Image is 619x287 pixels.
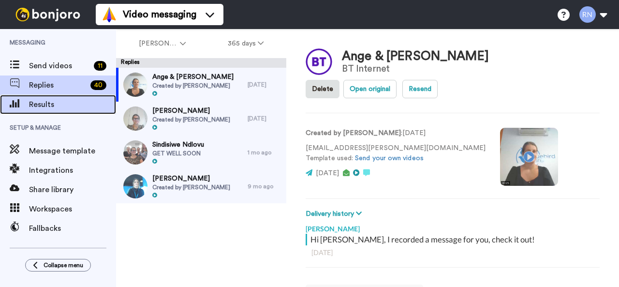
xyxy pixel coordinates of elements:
p: : [DATE] [306,128,486,138]
a: [PERSON_NAME]Created by [PERSON_NAME]9 mo ago [116,169,286,203]
span: Created by [PERSON_NAME] [152,116,230,123]
span: Ange & [PERSON_NAME] [152,72,234,82]
span: [PERSON_NAME] [139,39,178,48]
span: Fallbacks [29,223,116,234]
span: Integrations [29,165,116,176]
a: [PERSON_NAME]Created by [PERSON_NAME][DATE] [116,102,286,136]
div: 1 mo ago [248,149,281,156]
img: 49bdae01-f6fb-4a15-af0f-1a9f1bea7eb6-thumb.jpg [123,73,147,97]
img: bj-logo-header-white.svg [12,8,84,21]
span: [PERSON_NAME] [152,174,230,183]
div: 9 mo ago [248,182,281,190]
img: vm-color.svg [102,7,117,22]
span: Created by [PERSON_NAME] [152,183,230,191]
div: Replies [116,58,286,68]
img: Image of Ange & Richard [306,48,332,75]
span: Replies [29,79,87,91]
a: Send your own videos [355,155,424,162]
button: Open original [343,80,397,98]
div: [DATE] [248,115,281,122]
span: [DATE] [316,170,339,177]
a: Ange & [PERSON_NAME]Created by [PERSON_NAME][DATE] [116,68,286,102]
img: 0776f166-5364-49e2-b5fe-a95dbcc45828-thumb.jpg [123,174,147,198]
div: 40 [90,80,106,90]
button: Delivery history [306,209,365,219]
strong: Created by [PERSON_NAME] [306,130,401,136]
div: Hi [PERSON_NAME], I recorded a message for you, check it out! [310,234,597,245]
span: Video messaging [123,8,196,21]
span: GET WELL SOON [152,150,204,157]
div: Ange & [PERSON_NAME] [342,49,489,63]
span: Results [29,99,116,110]
span: Share library [29,184,116,196]
button: Collapse menu [25,259,91,272]
span: Sindisiwe Ndlovu [152,140,204,150]
div: BT Internet [342,63,489,74]
div: [PERSON_NAME] [306,219,600,234]
span: Message template [29,145,116,157]
div: [DATE] [311,248,594,257]
a: Sindisiwe NdlovuGET WELL SOON1 mo ago [116,136,286,169]
button: [PERSON_NAME] [118,35,207,52]
span: [PERSON_NAME] [152,106,230,116]
button: 365 days [207,35,285,52]
span: Workspaces [29,203,116,215]
div: 11 [94,61,106,71]
img: 2493a19a-0dd8-4086-9f2c-8fe6a3519f01-thumb.jpg [123,106,147,131]
span: Send videos [29,60,90,72]
span: Created by [PERSON_NAME] [152,82,234,90]
span: Collapse menu [44,261,83,269]
button: Resend [402,80,438,98]
img: 18a099f5-1ce3-4b69-bc8a-9ff00c78a769-thumb.jpg [123,140,147,165]
button: Delete [306,80,339,98]
div: [DATE] [248,81,281,89]
p: [EMAIL_ADDRESS][PERSON_NAME][DOMAIN_NAME] Template used: [306,143,486,164]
